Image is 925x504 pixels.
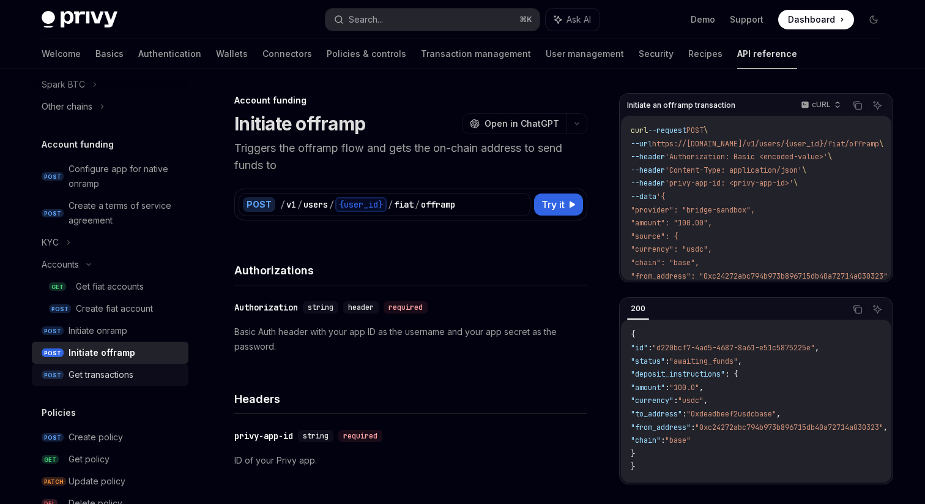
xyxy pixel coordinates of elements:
[802,165,806,175] span: \
[234,325,587,354] p: Basic Auth header with your app ID as the username and your app secret as the password.
[32,426,188,448] a: POSTCreate policy
[234,113,365,135] h1: Initiate offramp
[335,197,387,212] div: {user_id}
[627,100,735,110] span: Initiate an offramp transaction
[665,152,828,162] span: 'Authorization: Basic <encoded-value>'
[42,433,64,442] span: POST
[32,298,188,320] a: POSTCreate fiat account
[42,455,59,464] span: GET
[688,39,723,69] a: Recipes
[32,276,188,298] a: GETGet fiat accounts
[325,9,540,31] button: Search...⌘K
[69,345,135,360] div: Initiate offramp
[631,423,691,432] span: "from_address"
[42,39,81,69] a: Welcome
[674,396,678,405] span: :
[691,13,715,26] a: Demo
[216,39,248,69] a: Wallets
[631,271,888,281] span: "from_address": "0xc24272abc794b973b896715db40a72714a030323"
[329,198,334,211] div: /
[652,139,879,149] span: https://[DOMAIN_NAME]/v1/users/{user_id}/fiat/offramp
[234,453,587,468] p: ID of your Privy app.
[704,396,708,405] span: ,
[656,192,665,201] span: '{
[69,452,110,467] div: Get policy
[682,409,686,419] span: :
[95,39,124,69] a: Basics
[725,369,738,379] span: : {
[49,282,66,291] span: GET
[815,343,819,353] span: ,
[32,448,188,470] a: GETGet policy
[42,348,64,358] span: POST
[627,301,649,316] div: 200
[812,100,831,110] p: cURL
[69,474,125,489] div: Update policy
[421,198,455,211] div: offramp
[869,301,885,317] button: Ask AI
[850,97,866,113] button: Copy the contents from the code block
[32,320,188,342] a: POSTInitiate onramp
[234,391,587,407] h4: Headers
[730,13,763,26] a: Support
[776,409,781,419] span: ,
[32,364,188,386] a: POSTGet transactions
[869,97,885,113] button: Ask AI
[349,12,383,27] div: Search...
[42,209,64,218] span: POST
[42,257,79,272] div: Accounts
[691,423,695,432] span: :
[42,370,64,380] span: POST
[384,301,428,314] div: required
[631,165,665,175] span: --header
[631,152,665,162] span: --header
[631,192,656,201] span: --data
[631,383,665,393] span: "amount"
[42,99,92,114] div: Other chains
[243,197,275,212] div: POST
[631,409,682,419] span: "to_address"
[69,162,181,191] div: Configure app for native onramp
[234,262,587,279] h4: Authorizations
[648,343,652,353] span: :
[534,194,583,216] button: Try it
[631,462,635,472] span: }
[788,13,835,26] span: Dashboard
[695,423,883,432] span: "0xc24272abc794b973b896715db40a72714a030323"
[794,95,846,116] button: cURL
[76,301,153,316] div: Create fiat account
[631,258,699,268] span: "chain": "base",
[327,39,406,69] a: Policies & controls
[234,94,587,107] div: Account funding
[639,39,674,69] a: Security
[394,198,414,211] div: fiat
[652,343,815,353] span: "d220bcf7-4ad5-4687-8a61-e51c5875225e"
[541,197,565,212] span: Try it
[421,39,531,69] a: Transaction management
[631,126,648,135] span: curl
[76,279,144,294] div: Get fiat accounts
[699,383,704,393] span: ,
[69,198,181,228] div: Create a terms of service agreement
[415,198,420,211] div: /
[69,367,133,382] div: Get transactions
[348,303,374,312] span: header
[737,39,797,69] a: API reference
[631,396,674,405] span: "currency"
[631,449,635,459] span: }
[631,369,725,379] span: "deposit_instructions"
[42,235,59,250] div: KYC
[32,195,188,231] a: POSTCreate a terms of service agreement
[42,477,66,486] span: PATCH
[42,172,64,181] span: POST
[631,244,712,254] span: "currency": "usdc",
[686,126,704,135] span: POST
[631,205,755,215] span: "provider": "bridge-sandbox",
[42,326,64,336] span: POST
[631,139,652,149] span: --url
[462,113,567,134] button: Open in ChatGPT
[648,126,686,135] span: --request
[665,356,669,366] span: :
[42,405,76,420] h5: Policies
[850,301,866,317] button: Copy the contents from the code block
